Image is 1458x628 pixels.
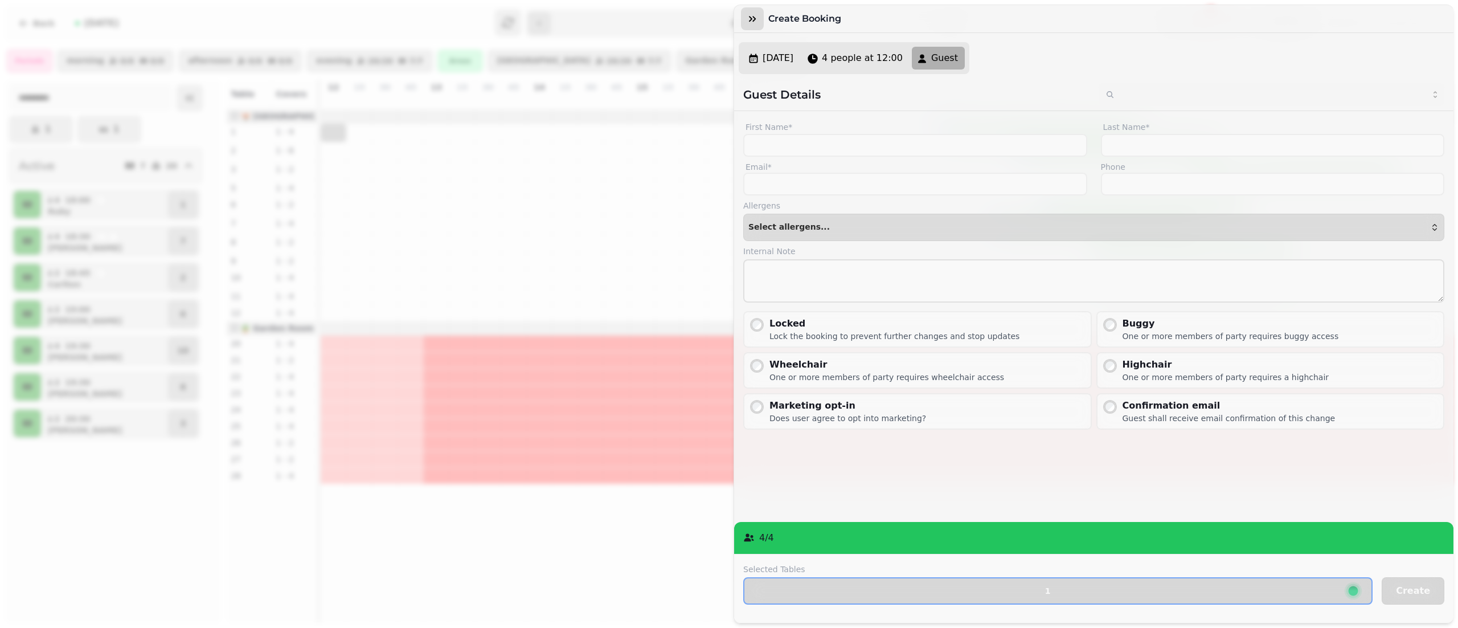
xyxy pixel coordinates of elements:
[748,223,830,232] span: Select allergens...
[759,531,774,545] p: 4 / 4
[931,51,958,65] span: Guest
[743,577,1373,605] button: 1
[1123,372,1329,383] div: One or more members of party requires a highchair
[743,200,1444,211] label: Allergens
[743,87,1090,103] h2: Guest Details
[1123,331,1339,342] div: One or more members of party requires buggy access
[1123,317,1339,331] div: Buggy
[769,372,1004,383] div: One or more members of party requires wheelchair access
[1123,413,1336,424] div: Guest shall receive email confirmation of this change
[743,214,1444,241] button: Select allergens...
[769,358,1004,372] div: Wheelchair
[763,51,793,65] span: [DATE]
[769,399,926,413] div: Marketing opt-in
[1101,120,1445,134] label: Last Name*
[769,331,1019,342] div: Lock the booking to prevent further changes and stop updates
[768,12,846,26] h3: Create Booking
[743,246,1444,257] label: Internal Note
[1045,587,1051,595] p: 1
[1382,577,1444,605] button: Create
[769,317,1019,331] div: Locked
[743,120,1087,134] label: First Name*
[743,161,1087,173] label: Email*
[1123,358,1329,372] div: Highchair
[1396,586,1430,596] span: Create
[1101,161,1445,173] label: Phone
[1123,399,1336,413] div: Confirmation email
[743,564,1373,575] label: Selected Tables
[822,51,903,65] span: 4 people at 12:00
[769,413,926,424] div: Does user agree to opt into marketing?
